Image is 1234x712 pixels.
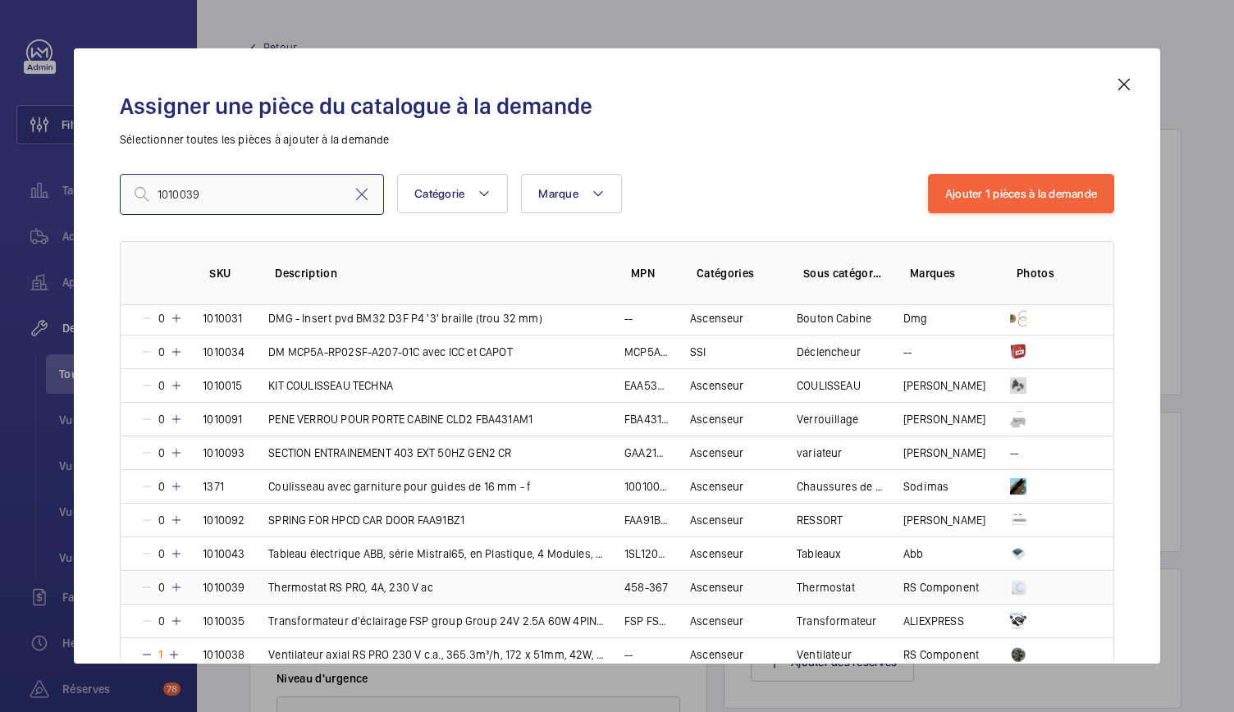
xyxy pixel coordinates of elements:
[903,579,979,596] p: RS Component
[203,545,245,562] p: 1010043
[903,512,985,528] p: [PERSON_NAME]
[797,545,841,562] p: Tableaux
[797,445,843,461] p: variateur
[624,646,633,663] p: --
[797,646,852,663] p: Ventilateur
[397,174,508,213] button: Catégorie
[153,579,170,596] p: 0
[903,344,912,360] p: --
[690,478,744,495] p: Ascenseur
[690,411,744,427] p: Ascenseur
[1010,478,1026,495] img: c2Y5KvU0b8U3SHZnYwzzebxsqr7P9m0hsJq7YdJmF9XpR3e6.png
[624,445,670,461] p: GAA21382G1
[268,310,542,326] p: DMG - Insert pvd BM32 D3F P4 '3' braille (trou 32 mm)
[268,344,513,360] p: DM MCP5A-RP02SF-A207-01C avec ICC et CAPOT
[1010,344,1026,360] img: manGfvuM-4qbElMqJEhgo5ZGHsI8fXdLWnF1FiooIz2KBxeE.png
[209,265,249,281] p: SKU
[1010,445,1018,461] p: --
[153,377,170,394] p: 0
[1010,377,1026,394] img: hm3JBxi0WnCG2KKEOHizbZEsEnIQat6CzTbWJoqWdoQTK3vG.png
[903,377,985,394] p: [PERSON_NAME]
[203,613,245,629] p: 1010035
[624,411,670,427] p: FBA431AM1
[690,344,706,360] p: SSI
[153,613,170,629] p: 0
[153,512,170,528] p: 0
[624,344,670,360] p: MCP5A-RP02SF-A207-01C
[690,613,744,629] p: Ascenseur
[203,579,245,596] p: 1010039
[268,445,511,461] p: SECTION ENTRAINEMENT 403 EXT 50HZ GEN2 CR
[120,91,1114,121] h2: Assigner une pièce du catalogue à la demande
[797,478,884,495] p: Chaussures de guidage et graisseurs
[903,411,985,427] p: [PERSON_NAME]
[203,344,245,360] p: 1010034
[697,265,777,281] p: Catégories
[690,579,744,596] p: Ascenseur
[928,174,1114,213] button: Ajouter 1 pièces à la demande
[631,265,670,281] p: MPN
[797,310,871,326] p: Bouton Cabine
[153,411,170,427] p: 0
[1010,310,1026,326] img: KJoG2-aHg-Lw6knfB4fi2DAsdF4KEwi9I8HyTMCkCrTzIttD.png
[120,174,384,215] input: Find a part
[268,545,605,562] p: Tableau électrique ABB, série Mistral65, en Plastique, 4 Modules, 63A, IP65, 202 x 152 x 117mm
[910,265,990,281] p: Marques
[268,579,433,596] p: Thermostat RS PRO, 4A, 230 V ac
[803,265,884,281] p: Sous catégories
[903,445,985,461] p: [PERSON_NAME]
[624,478,670,495] p: 10010039EN
[153,545,170,562] p: 0
[153,310,170,326] p: 0
[1017,265,1081,281] p: Photos
[521,174,622,213] button: Marque
[690,445,744,461] p: Ascenseur
[203,646,245,663] p: 1010038
[538,187,578,200] span: Marque
[690,646,744,663] p: Ascenseur
[203,411,242,427] p: 1010091
[1010,411,1026,427] img: X3dxIIcNxTtNmX-wNXmHjTPG4IQxrcewWdxg7DwlDzkJUkzN.png
[797,411,858,427] p: Verrouillage
[624,579,668,596] p: 458-367
[203,478,224,495] p: 1371
[268,646,605,663] p: Ventilateur axial RS PRO 230 V c.a., 365.3m³/h, 172 x 51mm, 42W, Dia. 172mm
[153,445,170,461] p: 0
[268,512,464,528] p: SPRING FOR HPCD CAR DOOR FAA91BZ1
[903,478,948,495] p: Sodimas
[690,545,744,562] p: Ascenseur
[690,377,744,394] p: Ascenseur
[903,613,964,629] p: ALIEXPRESS
[797,613,877,629] p: Transformateur
[624,512,670,528] p: FAA91BZ1
[690,310,744,326] p: Ascenseur
[268,377,393,394] p: KIT COULISSEAU TECHNA
[268,411,532,427] p: PENE VERROU POUR PORTE CABINE CLD2 FBA431AM1
[120,131,1114,148] p: Sélectionner toutes les pièces à ajouter à la demande
[797,344,861,360] p: Déclencheur
[903,310,928,326] p: Dmg
[1010,579,1026,596] img: EVboLqBr4XRQikk8Xr-c_rLzMIphcUvEouIdA18gRZgcSDRT.png
[275,265,605,281] p: Description
[203,512,245,528] p: 1010092
[268,613,605,629] p: Transformateur d'éclairage FSP group Group 24V 2.5A 60W 4PIN AC DC Adaptateur FSP FSP060-DAAN2 Po...
[903,646,979,663] p: RS Component
[624,545,670,562] p: 1SL1200A00 65P04X12
[1010,545,1026,562] img: ZPDhIpASOZfWxaTvdwpY8Pj-TuKfRV8GhxTMrWT-PPaUrG_G.png
[797,377,861,394] p: COULISSEAU
[624,377,670,394] p: EAA5394A36
[203,445,245,461] p: 1010093
[690,512,744,528] p: Ascenseur
[624,310,633,326] p: --
[1010,646,1026,663] img: zLFvGNS8DxAo6Ao1me8854Jin6W_WyFoBBuueHUF7LFw6yBA.png
[624,613,670,629] p: FSP FSP060-DAAN2
[153,344,170,360] p: 0
[268,478,531,495] p: Coulisseau avec garniture pour guides de 16 mm - f
[797,512,843,528] p: RESSORT
[203,377,242,394] p: 1010015
[797,579,855,596] p: Thermostat
[903,545,924,562] p: Abb
[153,646,167,663] p: 1
[153,478,170,495] p: 0
[203,310,242,326] p: 1010031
